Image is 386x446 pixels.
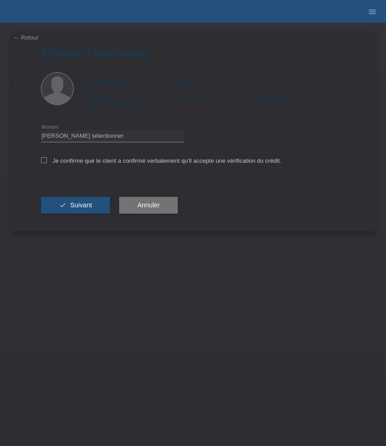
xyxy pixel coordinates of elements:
[86,94,110,99] span: Nationalité
[172,73,183,79] span: Nom
[259,93,345,106] div: [DATE]
[59,201,66,209] i: check
[119,197,178,214] button: Annuler
[172,93,259,106] div: C
[363,9,381,14] a: menu
[172,94,210,99] span: Permis de séjour
[259,94,300,99] span: Date d'immigration
[41,197,110,214] button: check Suivant
[14,34,39,41] a: ← Retour
[70,201,92,209] span: Suivant
[172,72,259,86] div: Reinehr
[41,157,281,164] label: Je confirme que le client a confirmé verbalement qu'il accepte une vérification du crédit.
[86,73,104,79] span: Prénom
[86,93,173,106] div: [GEOGRAPHIC_DATA]
[86,72,173,86] div: [PERSON_NAME]
[41,47,346,59] h1: Effectuer l’autorisation
[368,7,377,16] i: menu
[137,201,160,209] span: Annuler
